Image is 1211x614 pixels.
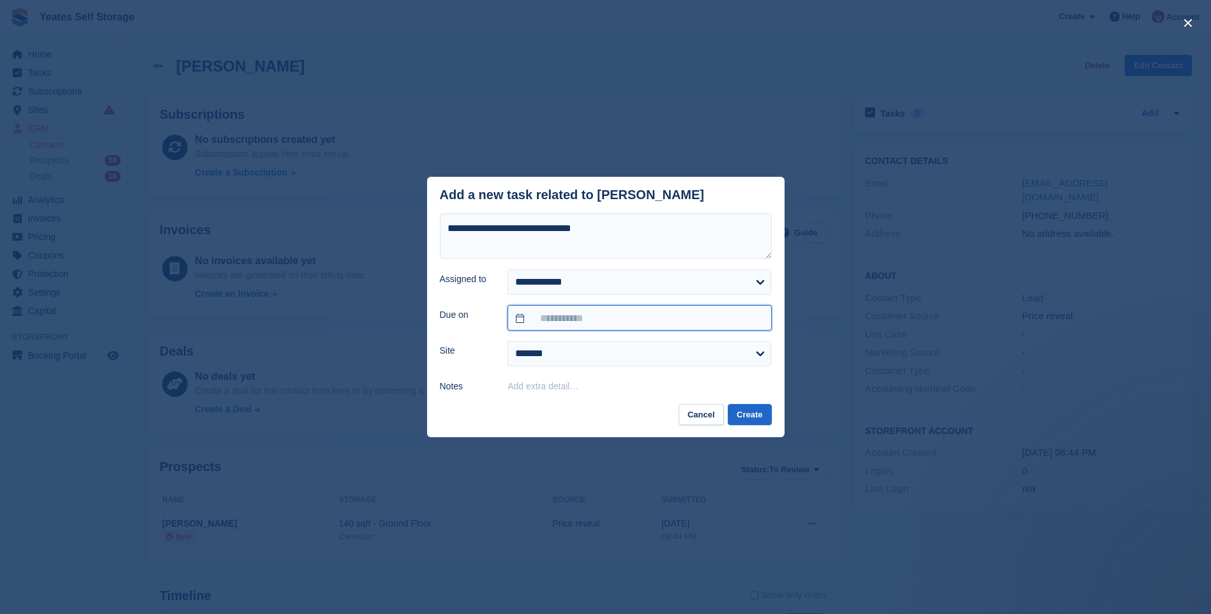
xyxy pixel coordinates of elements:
button: close [1178,13,1198,33]
button: Create [728,404,771,425]
label: Assigned to [440,273,493,286]
div: Add a new task related to [PERSON_NAME] [440,188,705,202]
button: Add extra detail… [508,381,578,391]
button: Cancel [679,404,724,425]
label: Due on [440,308,493,322]
label: Notes [440,380,493,393]
label: Site [440,344,493,357]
